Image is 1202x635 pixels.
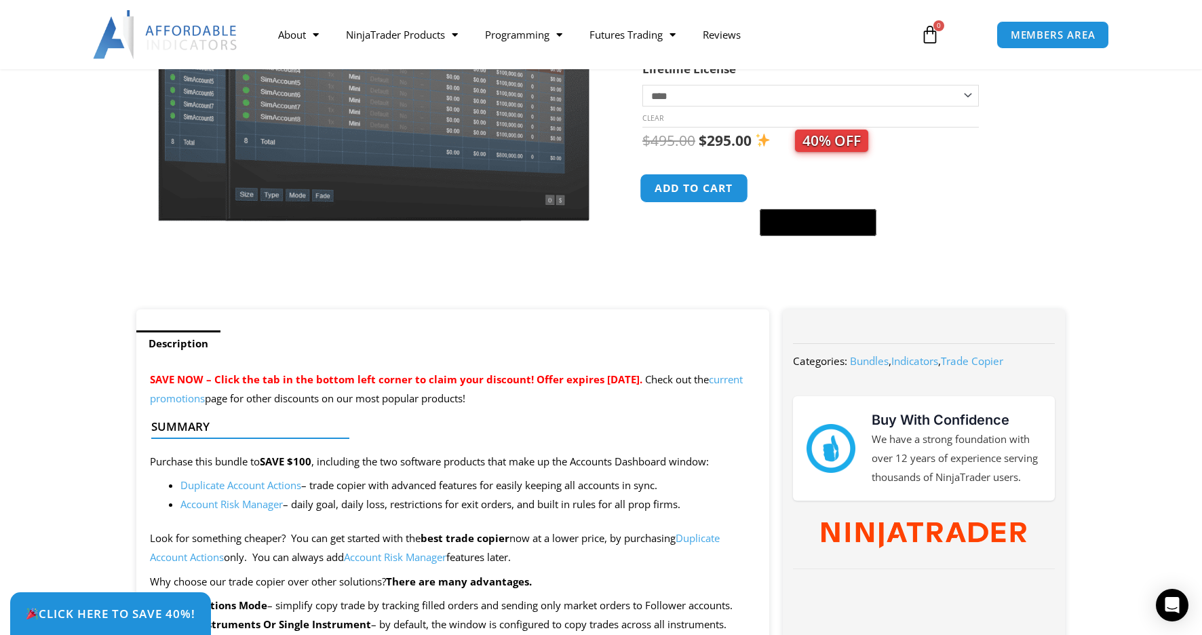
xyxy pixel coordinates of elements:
[689,19,754,50] a: Reviews
[872,410,1041,430] h3: Buy With Confidence
[471,19,576,50] a: Programming
[136,330,220,357] a: Description
[265,19,905,50] nav: Menu
[26,608,38,619] img: 🎉
[26,608,195,619] span: Click Here to save 40%!
[151,420,743,434] h4: Summary
[150,529,756,567] p: Look for something cheaper? You can get started with the now at a lower price, by purchasing only...
[10,592,211,635] a: 🎉Click Here to save 40%!
[150,370,756,408] p: Check out the page for other discounts on our most popular products!
[180,478,301,492] a: Duplicate Account Actions
[1011,30,1096,40] span: MEMBERS AREA
[150,453,756,472] p: Purchase this bundle to , including the two software products that make up the Accounts Dashboard...
[850,354,889,368] a: Bundles
[900,15,960,54] a: 0
[821,522,1026,548] img: NinjaTrader Wordmark color RGB | Affordable Indicators – NinjaTrader
[699,131,752,150] bdi: 295.00
[642,113,663,123] a: Clear options
[421,531,509,545] strong: best trade copier
[640,174,748,203] button: Add to cart
[793,354,847,368] span: Categories:
[260,455,311,468] strong: SAVE $100
[642,131,651,150] span: $
[941,354,1003,368] a: Trade Copier
[180,495,756,514] li: – daily goal, daily loss, restrictions for exit orders, and built in rules for all prop firms.
[150,372,642,386] span: SAVE NOW – Click the tab in the bottom left corner to claim your discount! Offer expires [DATE].
[756,133,770,147] img: ✨
[386,575,532,588] strong: There are many advantages.
[265,19,332,50] a: About
[642,131,695,150] bdi: 495.00
[93,10,239,59] img: LogoAI | Affordable Indicators – NinjaTrader
[872,430,1041,487] p: We have a strong foundation with over 12 years of experience serving thousands of NinjaTrader users.
[344,550,446,564] a: Account Risk Manager
[933,20,944,31] span: 0
[807,424,855,473] img: mark thumbs good 43913 | Affordable Indicators – NinjaTrader
[150,573,756,592] p: Why choose our trade copier over other solutions?
[850,354,1003,368] span: , ,
[891,354,938,368] a: Indicators
[576,19,689,50] a: Futures Trading
[332,19,471,50] a: NinjaTrader Products
[996,21,1110,49] a: MEMBERS AREA
[699,131,707,150] span: $
[795,130,868,152] span: 40% OFF
[180,476,756,495] li: – trade copier with advanced features for easily keeping all accounts in sync.
[1156,589,1188,621] div: Open Intercom Messenger
[760,209,876,236] button: Buy with GPay
[642,244,1039,256] iframe: PayPal Message 1
[757,172,879,205] iframe: Secure express checkout frame
[180,497,283,511] a: Account Risk Manager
